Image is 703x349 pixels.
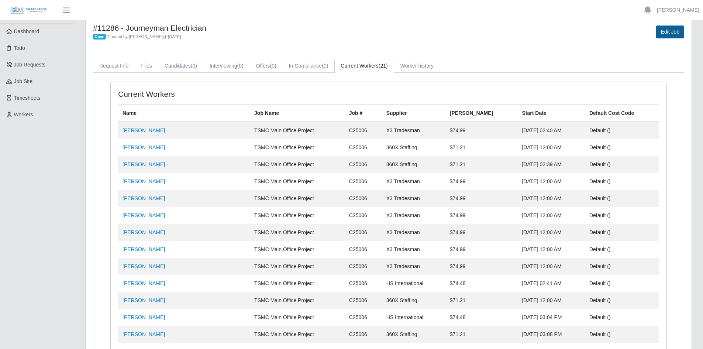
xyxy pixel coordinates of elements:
[445,326,518,343] td: $71.21
[382,326,445,343] td: 360X Staffing
[93,34,106,40] span: Open
[585,241,659,258] td: Default ()
[445,139,518,156] td: $71.21
[517,173,585,190] td: [DATE] 12:00 AM
[345,207,382,224] td: C25006
[345,275,382,292] td: C25006
[14,95,41,101] span: Timesheets
[517,105,585,122] th: Start Date
[322,63,328,69] span: (0)
[345,190,382,207] td: C25006
[382,207,445,224] td: X3 Tradesman
[250,105,345,122] th: Job Name
[250,258,345,275] td: TSMC Main Office Project
[123,195,165,201] a: [PERSON_NAME]
[345,241,382,258] td: C25006
[345,258,382,275] td: C25006
[382,139,445,156] td: 360X Staffing
[517,156,585,173] td: [DATE] 02:39 AM
[123,212,165,218] a: [PERSON_NAME]
[656,25,684,38] a: Edit Job
[585,122,659,139] td: Default ()
[123,314,165,320] a: [PERSON_NAME]
[585,326,659,343] td: Default ()
[517,122,585,139] td: [DATE] 02:40 AM
[517,190,585,207] td: [DATE] 12:00 AM
[123,127,165,133] a: [PERSON_NAME]
[250,173,345,190] td: TSMC Main Office Project
[283,59,335,73] a: In Compliance
[191,63,197,69] span: (0)
[585,105,659,122] th: Default Cost Code
[379,63,388,69] span: (21)
[250,292,345,309] td: TSMC Main Office Project
[445,224,518,241] td: $74.99
[250,241,345,258] td: TSMC Main Office Project
[445,122,518,139] td: $74.99
[585,139,659,156] td: Default ()
[250,156,345,173] td: TSMC Main Office Project
[382,156,445,173] td: 360X Staffing
[118,105,250,122] th: Name
[345,292,382,309] td: C25006
[123,161,165,167] a: [PERSON_NAME]
[250,122,345,139] td: TSMC Main Office Project
[250,59,283,73] a: Offers
[394,59,440,73] a: Worker history
[14,28,39,34] span: Dashboard
[270,63,276,69] span: (0)
[585,207,659,224] td: Default ()
[517,207,585,224] td: [DATE] 12:00 AM
[517,241,585,258] td: [DATE] 12:00 AM
[445,241,518,258] td: $74.99
[345,122,382,139] td: C25006
[382,105,445,122] th: Supplier
[382,241,445,258] td: X3 Tradesman
[517,292,585,309] td: [DATE] 12:00 AM
[382,258,445,275] td: X3 Tradesman
[382,309,445,326] td: HS International
[237,63,244,69] span: (0)
[158,59,203,73] a: Candidates
[345,105,382,122] th: Job #
[250,139,345,156] td: TSMC Main Office Project
[445,292,518,309] td: $71.21
[585,156,659,173] td: Default ()
[203,59,250,73] a: Interviewing
[382,292,445,309] td: 360X Staffing
[123,178,165,184] a: [PERSON_NAME]
[334,59,394,73] a: Current Workers
[445,156,518,173] td: $71.21
[445,309,518,326] td: $74.48
[250,207,345,224] td: TSMC Main Office Project
[93,59,135,73] a: Request Info
[250,224,345,241] td: TSMC Main Office Project
[517,139,585,156] td: [DATE] 12:00 AM
[517,258,585,275] td: [DATE] 12:00 AM
[123,229,165,235] a: [PERSON_NAME]
[123,280,165,286] a: [PERSON_NAME]
[135,59,158,73] a: Files
[345,139,382,156] td: C25006
[382,173,445,190] td: X3 Tradesman
[14,45,25,51] span: Todo
[93,23,433,32] h4: #11286 - Journeyman Electrician
[585,173,659,190] td: Default ()
[517,224,585,241] td: [DATE] 12:00 AM
[123,144,165,150] a: [PERSON_NAME]
[123,246,165,252] a: [PERSON_NAME]
[517,275,585,292] td: [DATE] 02:41 AM
[382,224,445,241] td: X3 Tradesman
[657,6,699,14] a: [PERSON_NAME]
[345,326,382,343] td: C25006
[345,224,382,241] td: C25006
[445,173,518,190] td: $74.99
[585,190,659,207] td: Default ()
[585,292,659,309] td: Default ()
[445,190,518,207] td: $74.99
[345,173,382,190] td: C25006
[14,62,46,68] span: Job Requests
[585,309,659,326] td: Default ()
[10,6,47,14] img: SLM Logo
[107,34,181,39] span: Created by [PERSON_NAME] @ [DATE]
